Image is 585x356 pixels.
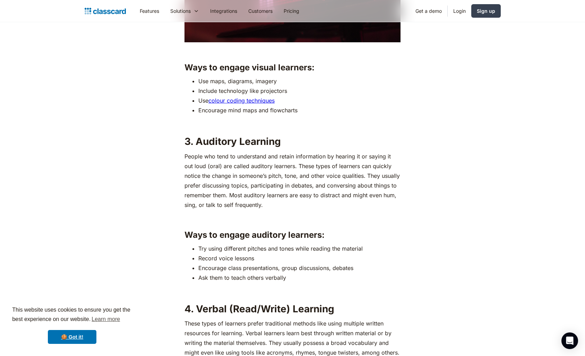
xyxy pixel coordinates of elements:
div: Solutions [165,3,205,19]
li: Ask them to teach others verbally [198,273,401,283]
li: Use maps, diagrams, imagery [198,76,401,86]
li: Encourage mind maps and flowcharts [198,105,401,115]
strong: 4. Verbal (Read/Write) Learning [184,303,334,315]
a: colour coding techniques [208,97,275,104]
li: Encourage class presentations, group discussions, debates [198,263,401,273]
div: Sign up [477,7,495,15]
a: dismiss cookie message [48,330,96,344]
a: Get a demo [410,3,447,19]
a: home [85,6,126,16]
a: Sign up [471,4,501,18]
p: People who tend to understand and retain information by hearing it or saying it out loud (oral) a... [184,151,401,210]
div: Open Intercom Messenger [561,332,578,349]
li: Try using different pitches and tones while reading the material [198,244,401,253]
a: Login [448,3,471,19]
strong: Ways to engage visual learners: [184,62,315,72]
div: Solutions [170,7,191,15]
p: ‍ [184,213,401,223]
li: Record voice lessons [198,253,401,263]
li: Use [198,96,401,105]
a: learn more about cookies [91,314,121,324]
strong: Ways to engage auditory learners: [184,230,325,240]
strong: 3. Auditory Learning [184,136,281,147]
a: Features [134,3,165,19]
p: ‍ [184,46,401,55]
a: Integrations [205,3,243,19]
a: Pricing [278,3,305,19]
li: Include technology like projectors [198,86,401,96]
span: This website uses cookies to ensure you get the best experience on our website. [12,306,132,324]
a: Customers [243,3,278,19]
div: cookieconsent [6,299,139,350]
